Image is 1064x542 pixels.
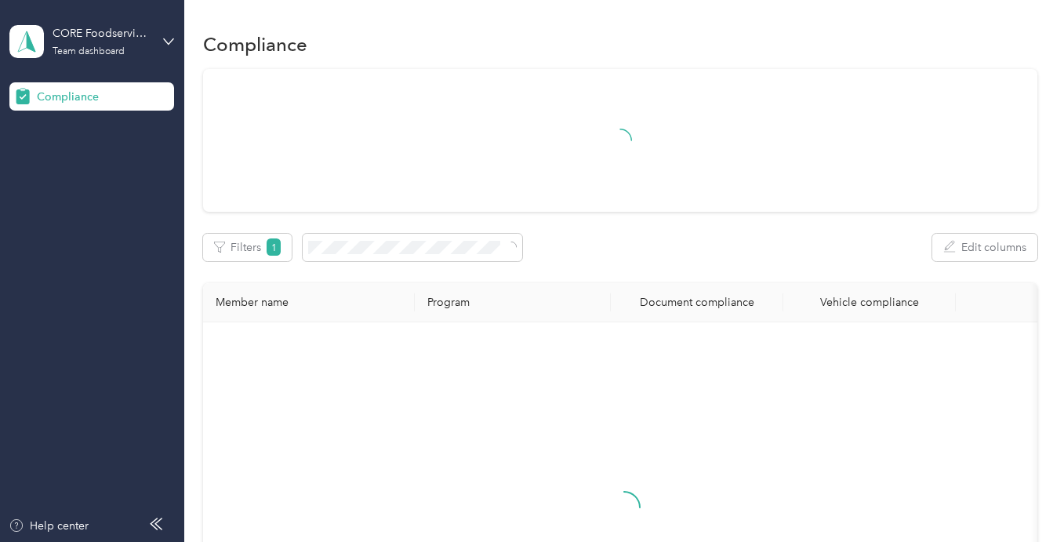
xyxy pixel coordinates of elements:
div: Vehicle compliance [796,296,943,309]
span: Compliance [37,89,99,105]
button: Edit columns [932,234,1037,261]
div: CORE Foodservice (Main) [53,25,151,42]
th: Program [415,283,611,322]
div: Team dashboard [53,47,125,56]
div: Document compliance [623,296,771,309]
button: Filters1 [203,234,292,261]
span: 1 [267,238,281,256]
th: Member name [203,283,415,322]
iframe: Everlance-gr Chat Button Frame [976,454,1064,542]
button: Help center [9,518,89,534]
h1: Compliance [203,36,307,53]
